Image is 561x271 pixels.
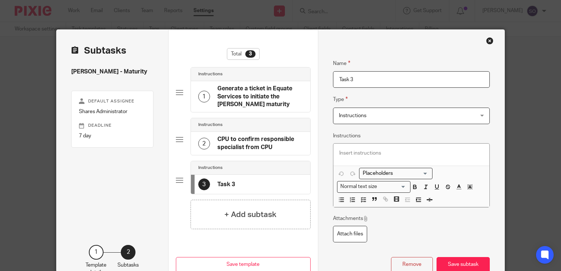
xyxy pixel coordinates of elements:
label: Attach files [333,226,367,242]
div: Search for option [337,181,410,192]
p: Deadline [79,123,146,129]
label: Instructions [333,132,361,140]
h4: Generate a ticket in Equate Services to initiate the [PERSON_NAME] maturity [217,85,303,108]
h4: Task 3 [217,181,235,188]
div: Text styles [337,181,410,192]
label: Type [333,95,348,104]
label: Name [333,59,350,68]
div: 3 [198,178,210,190]
div: Total [227,48,260,60]
input: Search for option [380,183,406,191]
h4: [PERSON_NAME] - Maturity [71,68,153,76]
h4: CPU to confirm responsible specialist from CPU [217,135,303,151]
p: Default assignee [79,98,146,104]
h4: Instructions [198,71,222,77]
p: Subtasks [117,261,139,269]
h4: + Add subtask [224,209,276,220]
h4: Instructions [198,122,222,128]
div: Placeholders [359,168,432,179]
span: Instructions [339,113,366,118]
div: 3 [245,50,256,58]
span: Normal text size [339,183,379,191]
div: 1 [89,245,104,260]
input: Search for option [360,170,428,177]
div: Close this dialog window [486,37,493,44]
p: 7 day [79,132,146,140]
h4: Instructions [198,165,222,171]
div: 2 [198,138,210,149]
p: Attachments [333,215,369,222]
div: Search for option [359,168,432,179]
h2: Subtasks [71,44,126,57]
div: 2 [121,245,135,260]
p: Shares Administrator [79,108,146,115]
div: 1 [198,91,210,102]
